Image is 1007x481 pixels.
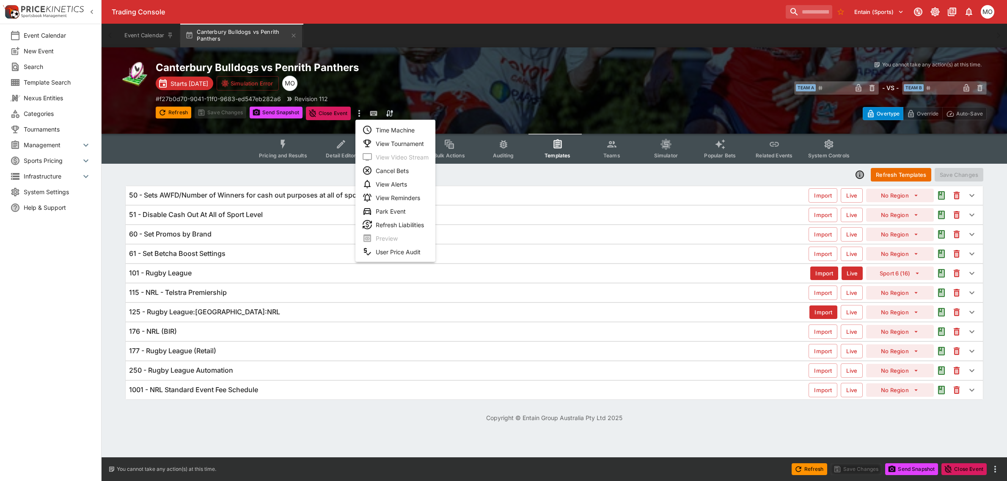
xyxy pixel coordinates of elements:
[355,191,435,204] li: View Reminders
[355,245,435,258] li: User Price Audit
[355,123,435,137] li: Time Machine
[355,218,435,231] li: Refresh Liabilities
[355,164,435,177] li: Cancel Bets
[355,204,435,218] li: Park Event
[355,137,435,150] li: View Tournament
[355,177,435,191] li: View Alerts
